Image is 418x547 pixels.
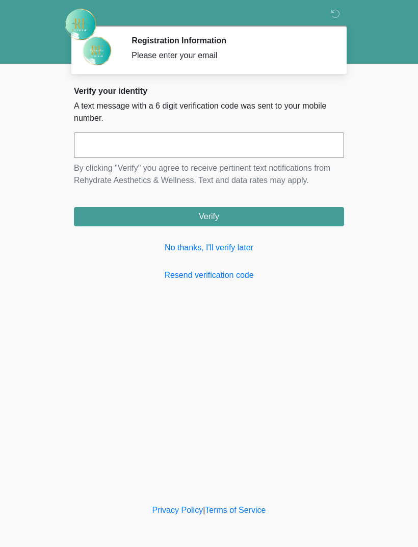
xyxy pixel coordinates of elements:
p: A text message with a 6 digit verification code was sent to your mobile number. [74,100,344,124]
button: Verify [74,207,344,226]
p: By clicking "Verify" you agree to receive pertinent text notifications from Rehydrate Aesthetics ... [74,162,344,187]
div: Please enter your email [132,49,329,62]
h2: Verify your identity [74,86,344,96]
a: No thanks, I'll verify later [74,242,344,254]
a: Resend verification code [74,269,344,281]
a: Privacy Policy [152,506,203,514]
a: Terms of Service [205,506,266,514]
img: Rehydrate Aesthetics & Wellness Logo [64,8,97,41]
img: Agent Avatar [82,36,112,66]
a: | [203,506,205,514]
